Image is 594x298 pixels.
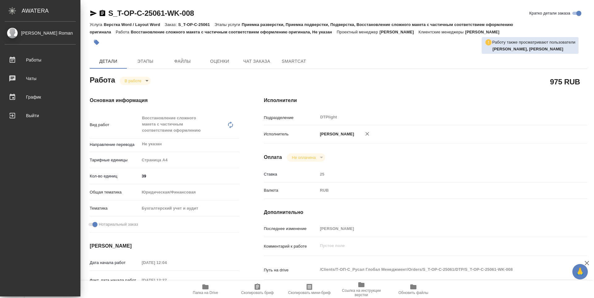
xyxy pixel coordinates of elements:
[264,171,318,177] p: Ставка
[264,131,318,137] p: Исполнитель
[140,258,194,267] input: Пустое поле
[108,9,194,17] a: S_T-OP-C-25061-WK-008
[318,224,560,233] input: Пустое поле
[104,22,165,27] p: Верстка Word / Layout Word
[205,57,235,65] span: Оценки
[231,281,283,298] button: Скопировать бриф
[90,157,140,163] p: Тарифные единицы
[318,185,560,196] div: RUB
[339,288,384,297] span: Ссылка на инструкции верстки
[22,5,80,17] div: AWATERA
[318,170,560,179] input: Пустое поле
[140,203,239,214] div: Бухгалтерский учет и аудит
[140,276,194,285] input: Пустое поле
[318,264,560,275] textarea: /Clients/Т-ОП-С_Русал Глобал Менеджмент/Orders/S_T-OP-C-25061/DTP/S_T-OP-C-25061-WK-008
[93,57,123,65] span: Детали
[318,131,354,137] p: [PERSON_NAME]
[264,243,318,249] p: Комментарий к работе
[264,267,318,273] p: Путь на drive
[178,22,214,27] p: S_T-OP-C-25061
[140,172,239,181] input: ✎ Введи что-нибудь
[264,209,587,216] h4: Дополнительно
[550,76,580,87] h2: 975 RUB
[90,74,115,85] h2: Работа
[168,57,197,65] span: Файлы
[5,74,76,83] div: Чаты
[90,122,140,128] p: Вид работ
[99,221,138,228] span: Нотариальный заказ
[2,71,79,86] a: Чаты
[241,291,273,295] span: Скопировать бриф
[123,78,143,83] button: В работе
[2,52,79,68] a: Работы
[493,47,563,51] b: [PERSON_NAME], [PERSON_NAME]
[572,264,588,279] button: 🙏
[287,153,325,162] div: В работе
[90,242,239,250] h4: [PERSON_NAME]
[90,142,140,148] p: Направление перевода
[380,30,419,34] p: [PERSON_NAME]
[214,22,242,27] p: Этапы услуги
[337,30,379,34] p: Проектный менеджер
[90,260,140,266] p: Дата начала работ
[5,30,76,36] div: [PERSON_NAME] Roman
[387,281,439,298] button: Обновить файлы
[264,115,318,121] p: Подразделение
[465,30,504,34] p: [PERSON_NAME]
[90,10,97,17] button: Скопировать ссылку для ЯМессенджера
[99,10,106,17] button: Скопировать ссылку
[283,281,335,298] button: Скопировать мини-бриф
[90,22,513,34] p: Приемка разверстки, Приемка подверстки, Подверстка, Восстановление сложного макета с частичным со...
[90,277,140,283] p: Факт. дата начала работ
[5,55,76,65] div: Работы
[90,205,140,211] p: Тематика
[419,30,465,34] p: Клиентские менеджеры
[360,127,374,141] button: Удалить исполнителя
[90,97,239,104] h4: Основная информация
[264,154,282,161] h4: Оплата
[140,155,239,165] div: Страница А4
[398,291,428,295] span: Обновить файлы
[279,57,309,65] span: SmartCat
[264,226,318,232] p: Последнее изменение
[575,265,585,278] span: 🙏
[131,57,160,65] span: Этапы
[2,108,79,123] a: Выйти
[335,281,387,298] button: Ссылка на инструкции верстки
[120,77,151,85] div: В работе
[90,36,103,49] button: Добавить тэг
[264,97,587,104] h4: Исполнители
[193,291,218,295] span: Папка на Drive
[492,39,575,45] p: Работу также просматривают пользователи
[140,187,239,198] div: Юридическая/Финансовая
[493,46,575,52] p: Носкова Анна, Васильева Наталья
[5,92,76,102] div: График
[264,187,318,194] p: Валюта
[242,57,272,65] span: Чат заказа
[5,111,76,120] div: Выйти
[116,30,131,34] p: Работа
[2,89,79,105] a: График
[90,189,140,195] p: Общая тематика
[165,22,178,27] p: Заказ:
[90,173,140,179] p: Кол-во единиц
[290,155,317,160] button: Не оплачена
[529,10,570,16] span: Кратко детали заказа
[288,291,330,295] span: Скопировать мини-бриф
[90,22,104,27] p: Услуга
[179,281,231,298] button: Папка на Drive
[131,30,337,34] p: Восстановление сложного макета с частичным соответствием оформлению оригинала, Не указан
